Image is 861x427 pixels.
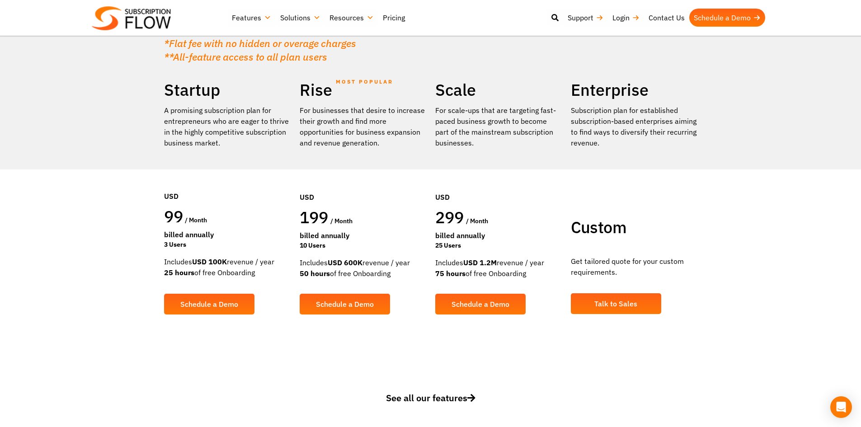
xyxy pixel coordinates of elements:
[164,105,291,148] p: A promising subscription plan for entrepreneurs who are eager to thrive in the highly competitive...
[325,9,378,27] a: Resources
[435,257,562,279] div: Includes revenue / year of free Onboarding
[300,241,426,250] div: 10 Users
[300,80,426,100] h2: Rise
[164,50,327,63] em: **All-feature access to all plan users
[300,206,329,228] span: 199
[435,164,562,207] div: USD
[300,230,426,241] div: Billed Annually
[300,294,390,314] a: Schedule a Demo
[300,164,426,207] div: USD
[164,268,194,277] strong: 25 hours
[164,240,291,249] div: 3 Users
[689,9,765,27] a: Schedule a Demo
[164,164,291,206] div: USD
[435,294,526,314] a: Schedule a Demo
[92,6,171,30] img: Subscriptionflow
[227,9,276,27] a: Features
[336,71,393,92] span: MOST POPULAR
[571,256,697,277] p: Get tailored quote for your custom requirements.
[180,300,238,308] span: Schedule a Demo
[378,9,409,27] a: Pricing
[571,80,697,100] h2: Enterprise
[644,9,689,27] a: Contact Us
[192,257,227,266] strong: USD 100K
[463,258,497,267] strong: USD 1.2M
[330,217,353,225] span: / month
[164,37,356,50] em: *Flat fee with no hidden or overage charges
[164,256,291,278] div: Includes revenue / year of free Onboarding
[164,80,291,100] h2: Startup
[563,9,608,27] a: Support
[435,105,562,148] div: For scale-ups that are targeting fast-paced business growth to become part of the mainstream subs...
[164,391,697,418] a: See all our features
[164,206,183,227] span: 99
[830,396,852,418] div: Open Intercom Messenger
[328,258,362,267] strong: USD 600K
[164,229,291,240] div: Billed Annually
[435,241,562,250] div: 25 Users
[608,9,644,27] a: Login
[300,105,426,148] div: For businesses that desire to increase their growth and find more opportunities for business expa...
[435,269,466,278] strong: 75 hours
[594,300,637,307] span: Talk to Sales
[571,105,697,148] p: Subscription plan for established subscription-based enterprises aiming to find ways to diversify...
[435,230,562,241] div: Billed Annually
[435,80,562,100] h2: Scale
[276,9,325,27] a: Solutions
[300,257,426,279] div: Includes revenue / year of free Onboarding
[185,216,207,224] span: / month
[452,300,509,308] span: Schedule a Demo
[571,293,661,314] a: Talk to Sales
[435,206,464,228] span: 299
[300,269,330,278] strong: 50 hours
[386,392,475,404] span: See all our features
[316,300,374,308] span: Schedule a Demo
[571,216,626,238] span: Custom
[164,294,254,314] a: Schedule a Demo
[466,217,488,225] span: / month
